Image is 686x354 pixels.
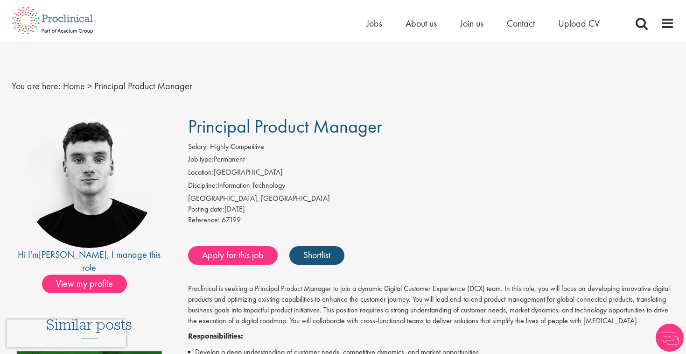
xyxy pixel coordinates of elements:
[87,80,92,92] span: >
[188,193,675,204] div: [GEOGRAPHIC_DATA], [GEOGRAPHIC_DATA]
[210,142,264,151] span: Highly Competitive
[460,17,483,29] a: Join us
[188,167,214,178] label: Location:
[188,142,208,152] label: Salary:
[289,246,344,265] a: Shortlist
[63,80,85,92] a: breadcrumb link
[406,17,437,29] a: About us
[507,17,535,29] a: Contact
[7,319,126,347] iframe: reCAPTCHA
[188,180,675,193] li: Information Technology
[39,248,107,261] a: [PERSON_NAME]
[42,275,127,293] span: View my profile
[558,17,600,29] a: Upload CV
[188,180,217,191] label: Discipline:
[366,17,382,29] a: Jobs
[222,215,241,225] span: 67199
[42,276,136,289] a: View my profile
[188,154,214,165] label: Job type:
[188,246,278,265] a: Apply for this job
[656,324,684,352] img: Chatbot
[46,317,132,339] h3: Similar posts
[188,215,220,226] label: Reference:
[188,154,675,167] li: Permanent
[188,114,382,138] span: Principal Product Manager
[12,248,167,275] div: Hi I'm , I manage this role
[23,116,155,248] img: imeage of recruiter Patrick Melody
[188,283,675,326] p: Proclinical is seeking a Principal Product Manager to join a dynamic Digital Customer Experience ...
[188,204,675,215] div: [DATE]
[188,167,675,180] li: [GEOGRAPHIC_DATA]
[188,331,243,341] strong: Responsibilities:
[94,80,192,92] span: Principal Product Manager
[188,204,224,214] span: Posting date:
[12,80,61,92] span: You are here:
